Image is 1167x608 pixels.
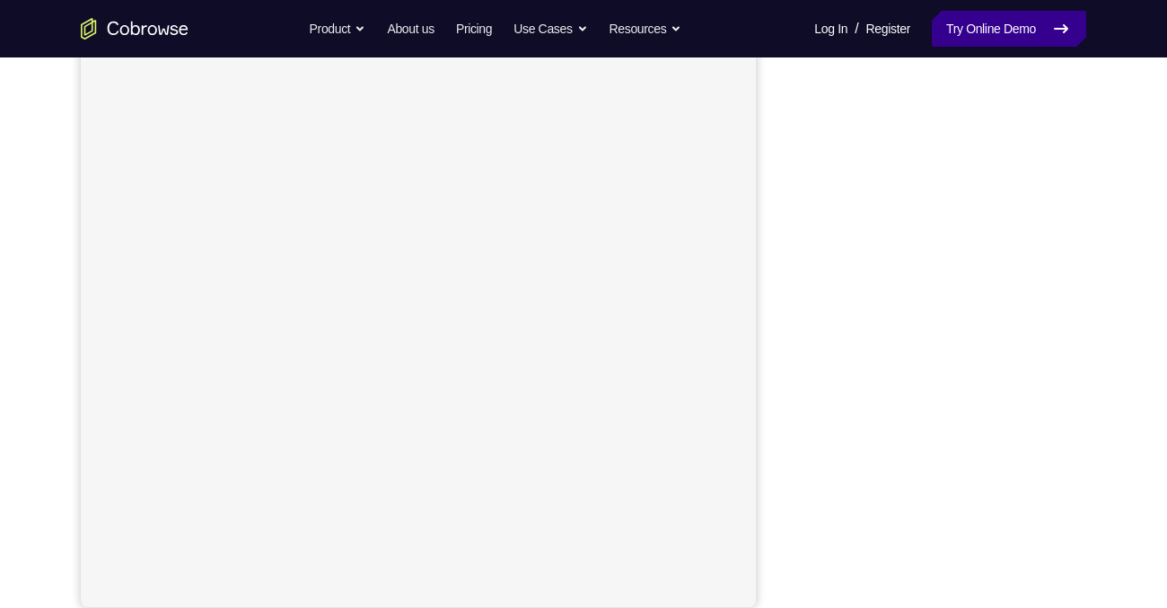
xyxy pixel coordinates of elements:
[456,11,492,47] a: Pricing
[81,18,189,40] a: Go to the home page
[932,11,1086,47] a: Try Online Demo
[814,11,847,47] a: Log In
[387,11,434,47] a: About us
[610,11,682,47] button: Resources
[866,11,910,47] a: Register
[855,18,858,40] span: /
[310,11,366,47] button: Product
[513,11,587,47] button: Use Cases
[81,5,756,607] iframe: Agent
